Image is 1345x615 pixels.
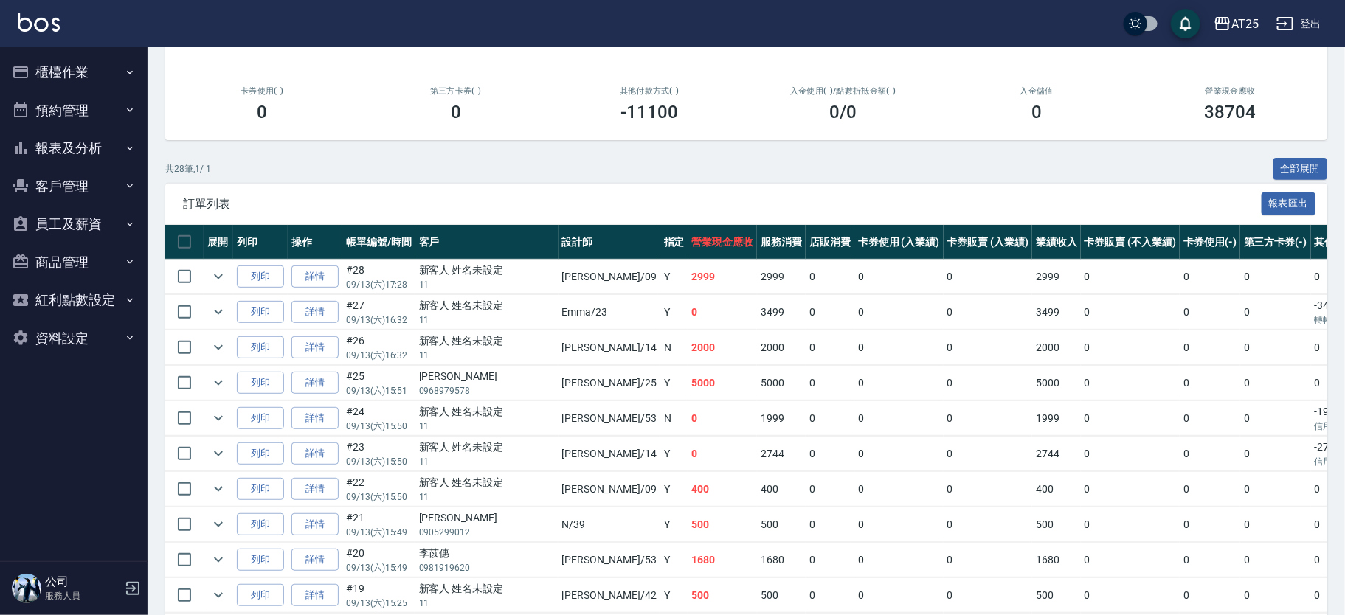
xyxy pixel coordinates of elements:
[806,578,854,613] td: 0
[346,313,412,327] p: 09/13 (六) 16:32
[764,86,923,96] h2: 入金使用(-) /點數折抵金額(-)
[346,278,412,291] p: 09/13 (六) 17:28
[419,369,555,384] div: [PERSON_NAME]
[944,260,1033,294] td: 0
[1081,437,1180,471] td: 0
[660,507,688,542] td: Y
[6,243,142,282] button: 商品管理
[559,260,660,294] td: [PERSON_NAME] /09
[854,295,944,330] td: 0
[688,507,758,542] td: 500
[419,420,555,433] p: 11
[1180,330,1240,365] td: 0
[291,478,339,501] a: 詳情
[688,295,758,330] td: 0
[757,543,806,577] td: 1680
[660,366,688,400] td: Y
[291,584,339,607] a: 詳情
[944,578,1033,613] td: 0
[806,472,854,507] td: 0
[688,472,758,507] td: 400
[419,490,555,504] p: 11
[237,301,284,324] button: 列印
[806,366,854,400] td: 0
[291,513,339,536] a: 詳情
[688,401,758,436] td: 0
[183,197,1262,212] span: 訂單列表
[688,543,758,577] td: 1680
[346,490,412,504] p: 09/13 (六) 15:50
[377,86,536,96] h2: 第三方卡券(-)
[1208,9,1265,39] button: AT25
[419,581,555,597] div: 新客人 姓名未設定
[1032,330,1081,365] td: 2000
[291,301,339,324] a: 詳情
[419,510,555,526] div: [PERSON_NAME]
[342,401,415,436] td: #24
[419,404,555,420] div: 新客人 姓名未設定
[944,543,1033,577] td: 0
[233,225,288,260] th: 列印
[346,561,412,574] p: 09/13 (六) 15:49
[1240,472,1311,507] td: 0
[806,507,854,542] td: 0
[806,260,854,294] td: 0
[1081,295,1180,330] td: 0
[237,478,284,501] button: 列印
[757,225,806,260] th: 服務消費
[1180,401,1240,436] td: 0
[1240,330,1311,365] td: 0
[237,442,284,465] button: 列印
[165,162,211,176] p: 共 28 筆, 1 / 1
[1240,225,1311,260] th: 第三方卡券(-)
[944,472,1033,507] td: 0
[688,366,758,400] td: 5000
[559,578,660,613] td: [PERSON_NAME] /42
[419,561,555,574] p: 0981919620
[944,401,1033,436] td: 0
[1032,366,1081,400] td: 5000
[237,549,284,571] button: 列印
[757,330,806,365] td: 2000
[419,333,555,349] div: 新客人 姓名未設定
[1262,192,1316,215] button: 報表匯出
[688,578,758,613] td: 500
[660,295,688,330] td: Y
[291,265,339,288] a: 詳情
[854,260,944,294] td: 0
[1032,225,1081,260] th: 業績收入
[1032,401,1081,436] td: 1999
[1240,401,1311,436] td: 0
[204,225,233,260] th: 展開
[559,437,660,471] td: [PERSON_NAME] /14
[660,330,688,365] td: N
[419,278,555,291] p: 11
[944,330,1033,365] td: 0
[806,225,854,260] th: 店販消費
[291,407,339,430] a: 詳情
[829,102,857,122] h3: 0 /0
[45,574,120,589] h5: 公司
[1031,102,1042,122] h3: 0
[237,584,284,607] button: 列印
[806,401,854,436] td: 0
[559,543,660,577] td: [PERSON_NAME] /53
[757,507,806,542] td: 500
[342,330,415,365] td: #26
[1205,102,1256,122] h3: 38704
[237,513,284,536] button: 列印
[1270,10,1327,38] button: 登出
[806,295,854,330] td: 0
[660,437,688,471] td: Y
[944,225,1033,260] th: 卡券販賣 (入業績)
[6,91,142,130] button: 預約管理
[688,330,758,365] td: 2000
[1032,507,1081,542] td: 500
[451,102,461,122] h3: 0
[757,401,806,436] td: 1999
[757,472,806,507] td: 400
[1081,472,1180,507] td: 0
[944,295,1033,330] td: 0
[559,507,660,542] td: N /39
[342,295,415,330] td: #27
